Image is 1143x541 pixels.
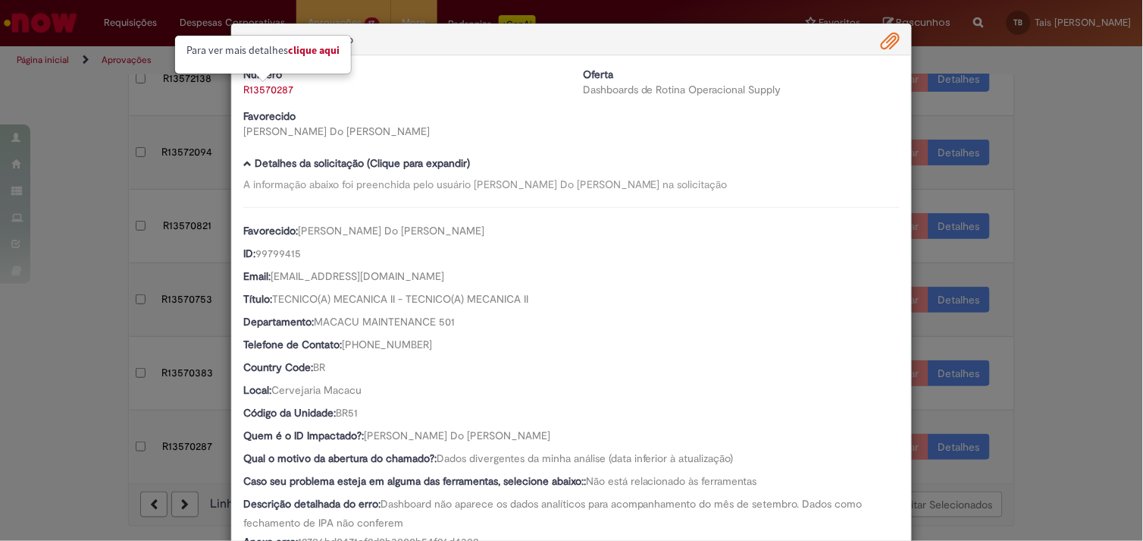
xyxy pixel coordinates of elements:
[288,43,340,57] a: Clique aqui
[243,315,314,329] b: Departamento:
[272,292,528,306] span: TECNICO(A) MECANICA II - TECNICO(A) MECANICA II
[243,177,900,192] div: A informação abaixo foi preenchida pelo usuário [PERSON_NAME] Do [PERSON_NAME] na solicitação
[243,124,560,139] div: [PERSON_NAME] Do [PERSON_NAME]
[243,406,336,420] b: Código da Unidade:
[243,158,900,169] h5: Detalhes da solicitação (Clique para expandir)
[243,109,296,123] b: Favorecido
[313,360,325,374] span: BR
[255,247,301,260] span: 99799415
[243,224,298,237] b: Favorecido:
[586,474,757,488] span: Não está relacionado às ferramentas
[271,383,362,397] span: Cervejaria Macacu
[243,360,313,374] b: Country Code:
[243,292,272,306] b: Título:
[186,43,340,58] p: Para ver mais detalhes
[271,269,444,283] span: [EMAIL_ADDRESS][DOMAIN_NAME]
[243,383,271,397] b: Local:
[243,497,866,530] span: Dashboard não aparece os dados analíticos para acompanhamento do mês de setembro. Dados como fech...
[342,338,432,351] span: [PHONE_NUMBER]
[243,451,437,465] b: Qual o motivo da abertura do chamado?:
[364,429,550,442] span: [PERSON_NAME] Do [PERSON_NAME]
[437,451,734,465] span: Dados divergentes da minha análise (data inferior à atualização)
[243,338,342,351] b: Telefone de Contato:
[255,156,470,170] b: Detalhes da solicitação (Clique para expandir)
[583,68,613,81] b: Oferta
[298,224,484,237] span: [PERSON_NAME] Do [PERSON_NAME]
[243,247,255,260] b: ID:
[243,68,282,81] b: Número
[243,497,380,511] b: Descrição detalhada do erro:
[583,82,900,97] div: Dashboards de Rotina Operacional Supply
[243,474,586,488] b: Caso seu problema esteja em alguma das ferramentas, selecione abaixo::
[243,429,364,442] b: Quem é o ID Impactado?:
[243,83,293,96] a: R13570287
[314,315,455,329] span: MACACU MAINTENANCE 501
[243,33,353,46] span: Detalhes da Aprovação
[243,269,271,283] b: Email:
[336,406,358,420] span: BR51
